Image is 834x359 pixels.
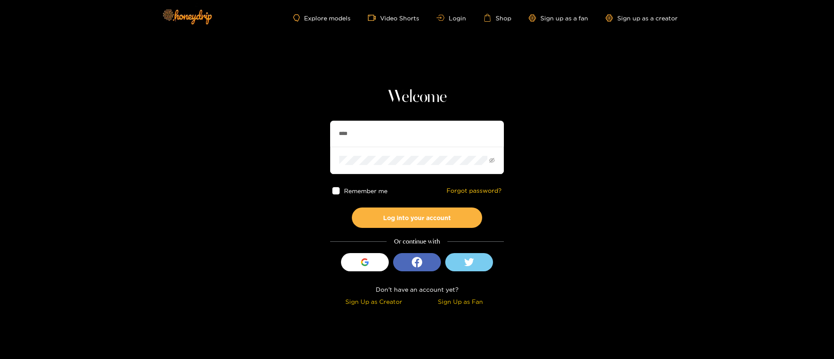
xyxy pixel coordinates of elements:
[330,237,504,247] div: Or continue with
[330,284,504,294] div: Don't have an account yet?
[352,207,482,228] button: Log into your account
[368,14,380,22] span: video-camera
[419,296,502,306] div: Sign Up as Fan
[293,14,351,22] a: Explore models
[489,158,495,163] span: eye-invisible
[529,14,588,22] a: Sign up as a fan
[447,187,502,194] a: Forgot password?
[332,296,415,306] div: Sign Up as Creator
[437,15,466,21] a: Login
[368,14,419,22] a: Video Shorts
[330,87,504,108] h1: Welcome
[344,188,387,194] span: Remember me
[483,14,511,22] a: Shop
[606,14,678,22] a: Sign up as a creator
